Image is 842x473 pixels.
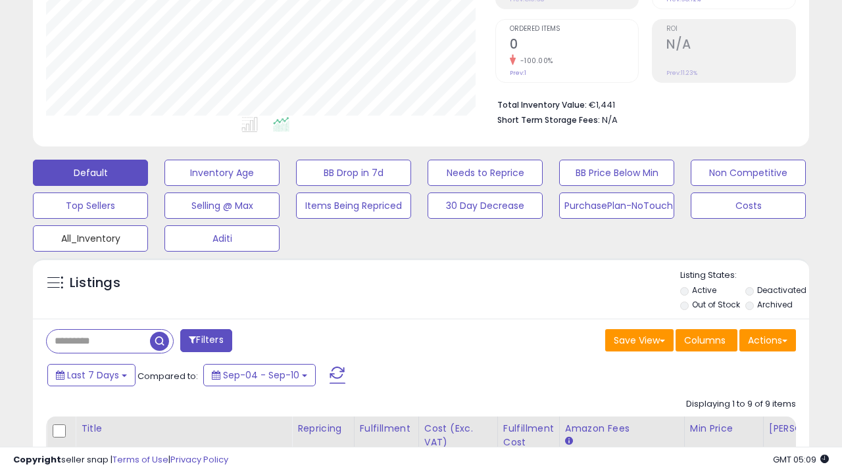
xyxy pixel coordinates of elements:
small: Prev: 11.23% [666,69,697,77]
button: Needs to Reprice [428,160,543,186]
button: Default [33,160,148,186]
button: All_Inventory [33,225,148,252]
h2: N/A [666,37,795,55]
h2: 0 [510,37,639,55]
b: Short Term Storage Fees: [497,114,600,125]
button: Sep-04 - Sep-10 [203,364,316,386]
div: Displaying 1 to 9 of 9 items [686,398,796,411]
p: Listing States: [680,269,809,282]
label: Archived [757,299,793,310]
div: Min Price [690,422,758,436]
span: Compared to: [137,370,198,382]
button: Actions [739,329,796,351]
div: Amazon Fees [565,422,679,436]
small: Amazon Fees. [565,436,573,447]
button: Filters [180,329,232,352]
span: ROI [666,26,795,33]
button: 30 Day Decrease [428,192,543,219]
a: Terms of Use [112,453,168,466]
span: Last 7 Days [67,369,119,382]
label: Out of Stock [692,299,740,310]
strong: Copyright [13,453,61,466]
button: Last 7 Days [47,364,136,386]
label: Active [692,284,716,296]
button: Costs [691,192,806,219]
div: Fulfillment [360,422,413,436]
div: Title [81,422,286,436]
button: Save View [605,329,674,351]
button: Columns [676,329,737,351]
div: seller snap | | [13,454,228,466]
b: Total Inventory Value: [497,99,587,110]
button: Selling @ Max [164,192,280,219]
li: €1,441 [497,96,787,112]
button: PurchasePlan-NoTouch [559,192,674,219]
h5: Listings [70,274,120,292]
div: Repricing [297,422,349,436]
span: Ordered Items [510,26,639,33]
button: BB Drop in 7d [296,160,411,186]
span: N/A [602,114,618,126]
button: BB Price Below Min [559,160,674,186]
a: Privacy Policy [170,453,228,466]
button: Non Competitive [691,160,806,186]
button: Items Being Repriced [296,192,411,219]
button: Inventory Age [164,160,280,186]
span: Columns [684,334,726,347]
small: -100.00% [516,56,553,66]
div: Cost (Exc. VAT) [424,422,492,449]
span: Sep-04 - Sep-10 [223,369,299,382]
span: 2025-09-18 05:09 GMT [773,453,829,466]
div: Fulfillment Cost [503,422,554,449]
button: Aditi [164,225,280,252]
button: Top Sellers [33,192,148,219]
label: Deactivated [757,284,806,296]
small: Prev: 1 [510,69,526,77]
